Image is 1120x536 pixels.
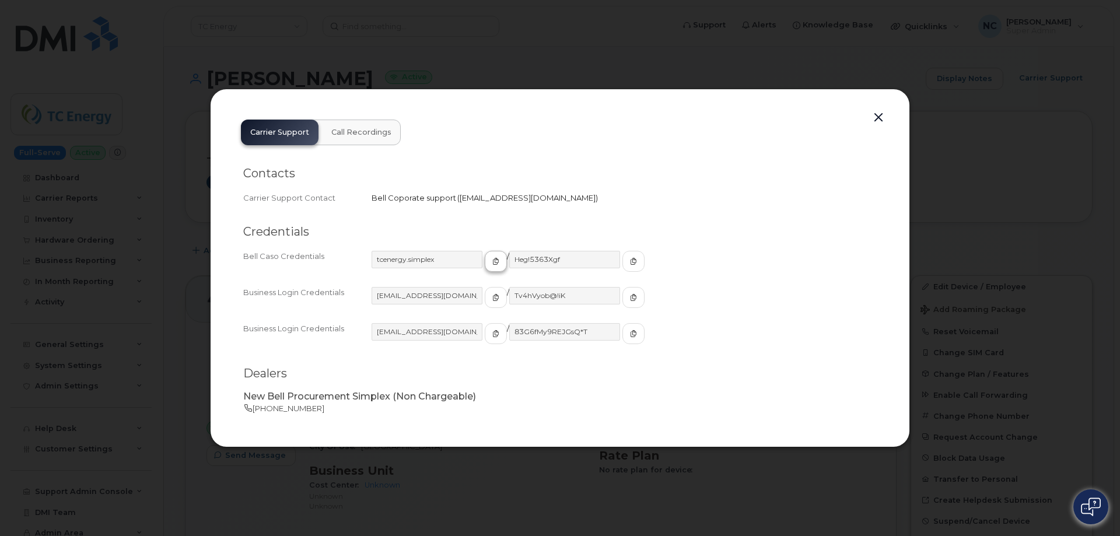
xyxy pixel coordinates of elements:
[243,192,372,204] div: Carrier Support Contact
[372,323,877,355] div: /
[372,251,877,282] div: /
[485,251,507,272] button: copy to clipboard
[243,323,372,355] div: Business Login Credentials
[243,287,372,318] div: Business Login Credentials
[243,166,877,181] h2: Contacts
[460,193,596,202] span: [EMAIL_ADDRESS][DOMAIN_NAME]
[243,403,877,414] p: [PHONE_NUMBER]
[243,251,372,282] div: Bell Caso Credentials
[622,287,645,308] button: copy to clipboard
[243,366,877,381] h2: Dealers
[372,193,456,202] span: Bell Coporate support
[622,251,645,272] button: copy to clipboard
[1081,498,1101,516] img: Open chat
[485,287,507,308] button: copy to clipboard
[243,390,877,404] p: New Bell Procurement Simplex (Non Chargeable)
[243,225,877,239] h2: Credentials
[622,323,645,344] button: copy to clipboard
[485,323,507,344] button: copy to clipboard
[331,128,391,137] span: Call Recordings
[372,287,877,318] div: /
